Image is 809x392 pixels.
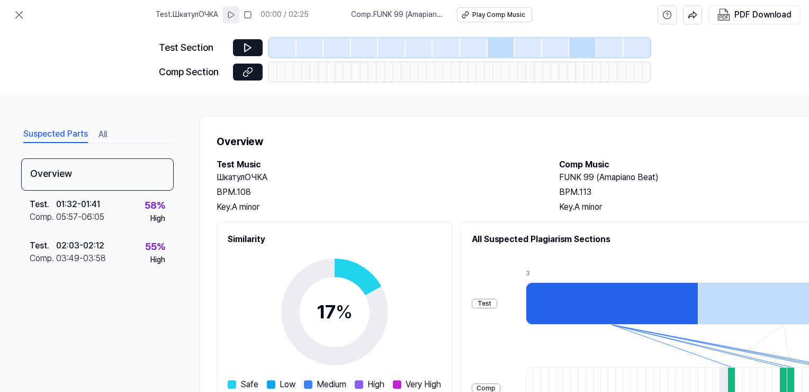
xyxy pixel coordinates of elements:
[217,186,538,199] div: BPM. 108
[734,8,792,22] div: PDF Download
[280,378,295,391] span: Low
[526,269,698,278] div: 3
[240,378,258,391] span: Safe
[156,10,218,20] span: Test . ШкатулОЧКА
[145,198,165,213] div: 58 %
[317,378,346,391] span: Medium
[30,211,56,224] div: Comp .
[260,10,309,20] div: 00:00 / 02:25
[217,201,538,213] div: Key. A minor
[472,299,497,309] div: Test
[150,213,165,224] div: High
[145,239,165,255] div: 55 %
[56,252,106,265] div: 03:49 - 03:58
[23,126,88,143] button: Suspected Parts
[159,65,227,80] div: Comp Section
[30,198,56,211] div: Test .
[472,11,525,20] div: Play Comp Music
[715,6,794,24] button: PDF Download
[457,7,532,22] button: Play Comp Music
[658,5,677,24] button: help
[56,211,104,224] div: 05:57 - 06:05
[336,300,353,323] span: %
[217,171,538,184] h2: ШкатулОЧКА
[351,10,444,20] span: Comp . FUNK 99 (Amapiano Beat)
[406,378,441,391] span: Very High
[150,255,165,265] div: High
[662,10,672,20] svg: help
[30,252,56,265] div: Comp .
[217,158,538,171] h2: Test Music
[228,233,441,246] h2: Similarity
[98,126,107,143] button: All
[688,10,697,20] img: share
[30,239,56,252] div: Test .
[56,239,104,252] div: 02:03 - 02:12
[159,40,227,56] div: Test Section
[367,378,384,391] span: High
[317,298,353,326] div: 17
[56,198,100,211] div: 01:32 - 01:41
[21,158,174,191] div: Overview
[717,8,730,21] img: PDF Download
